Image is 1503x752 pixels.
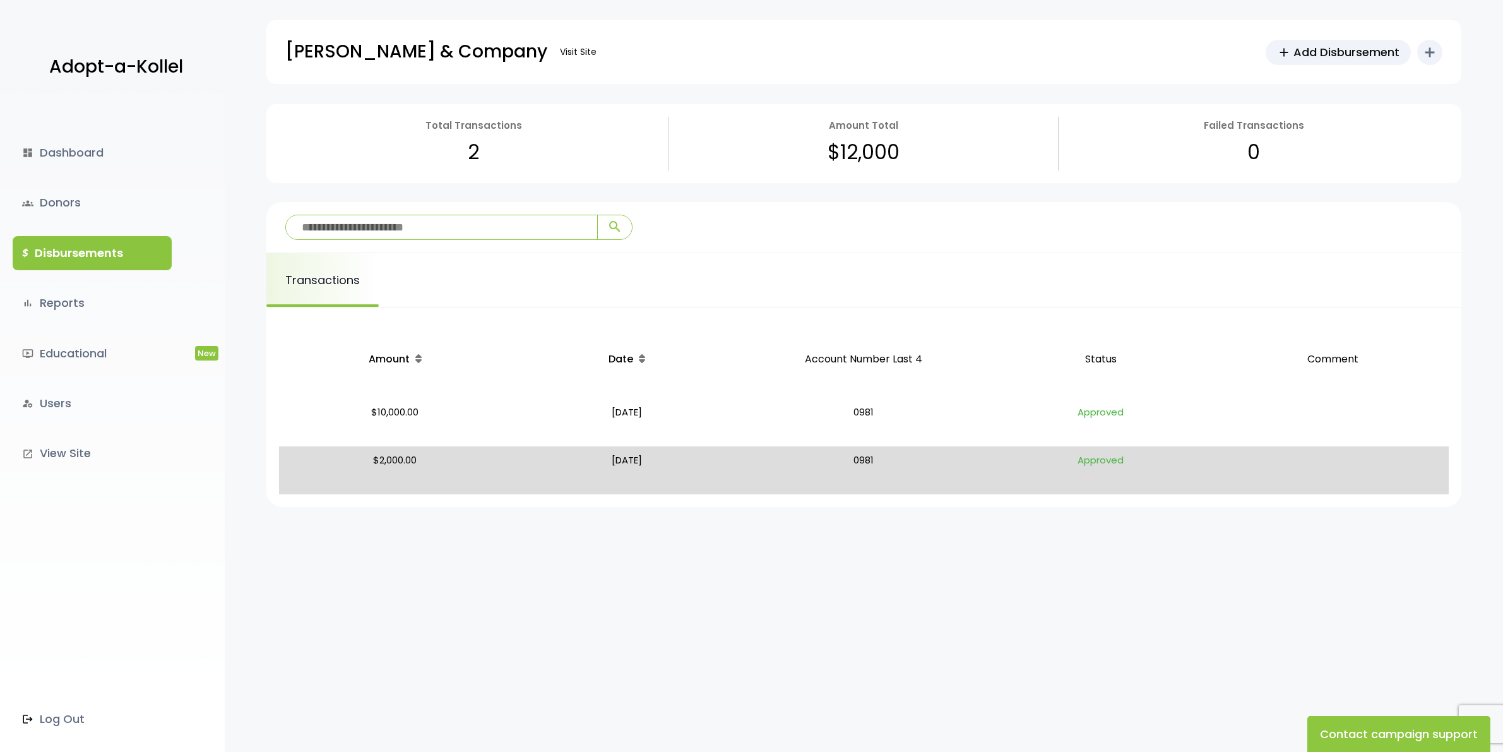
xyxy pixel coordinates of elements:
[13,286,172,320] a: bar_chartReports
[1417,40,1442,65] button: add
[607,219,622,234] span: search
[284,403,506,441] p: $10,000.00
[13,386,172,421] a: manage_accountsUsers
[990,403,1211,441] p: Approved
[22,244,28,263] i: $
[13,702,172,736] a: Log Out
[1293,44,1399,61] span: Add Disbursement
[266,253,379,307] a: Transactions
[554,40,603,64] a: Visit Site
[13,186,172,220] a: groupsDonors
[1277,45,1291,59] span: add
[369,352,410,366] span: Amount
[22,147,33,158] i: dashboard
[1204,117,1304,134] p: Failed Transactions
[516,451,737,489] p: [DATE]
[748,403,980,441] p: 0981
[1266,40,1411,65] a: addAdd Disbursement
[425,117,522,134] p: Total Transactions
[990,451,1211,489] p: Approved
[1422,45,1437,60] i: add
[990,338,1211,381] p: Status
[13,337,172,371] a: ondemand_videoEducationalNew
[22,348,33,359] i: ondemand_video
[49,51,183,83] p: Adopt-a-Kollel
[1307,716,1490,752] button: Contact campaign support
[748,338,980,381] p: Account Number Last 4
[1247,134,1260,170] p: 0
[13,136,172,170] a: dashboardDashboard
[597,215,632,239] button: search
[468,134,479,170] p: 2
[609,352,633,366] span: Date
[748,451,980,489] p: 0981
[195,346,218,361] span: New
[285,36,547,68] p: [PERSON_NAME] & Company
[43,37,183,98] a: Adopt-a-Kollel
[13,436,172,470] a: launchView Site
[22,297,33,309] i: bar_chart
[829,117,898,134] p: Amount Total
[13,236,172,270] a: $Disbursements
[22,198,33,209] span: groups
[284,451,506,489] p: $2,000.00
[828,134,900,170] p: $12,000
[22,398,33,409] i: manage_accounts
[516,403,737,441] p: [DATE]
[22,448,33,460] i: launch
[1222,338,1444,381] p: Comment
